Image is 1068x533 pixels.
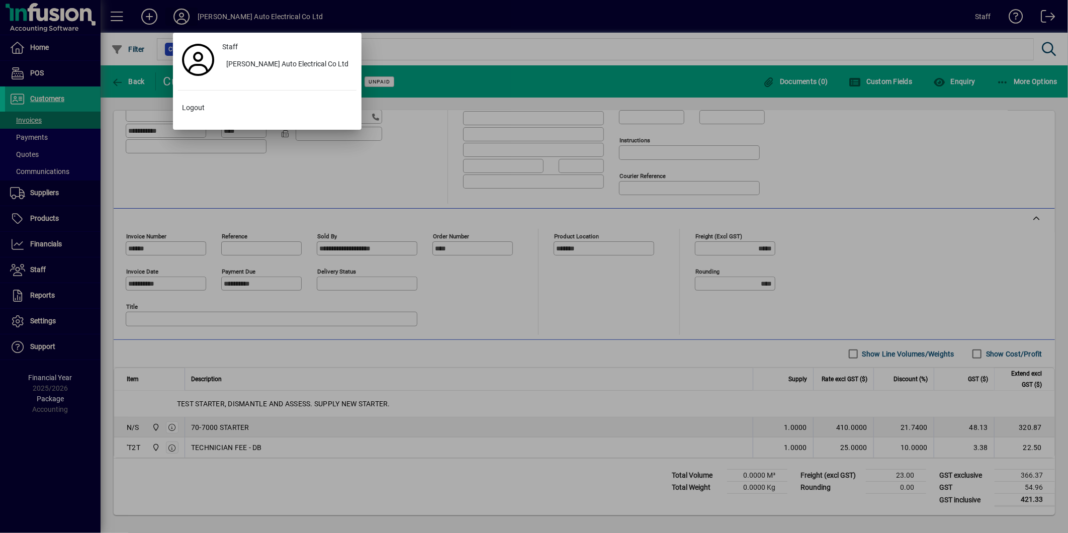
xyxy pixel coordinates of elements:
[222,42,238,52] span: Staff
[218,56,357,74] button: [PERSON_NAME] Auto Electrical Co Ltd
[218,38,357,56] a: Staff
[178,51,218,69] a: Profile
[178,99,357,117] button: Logout
[182,103,205,113] span: Logout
